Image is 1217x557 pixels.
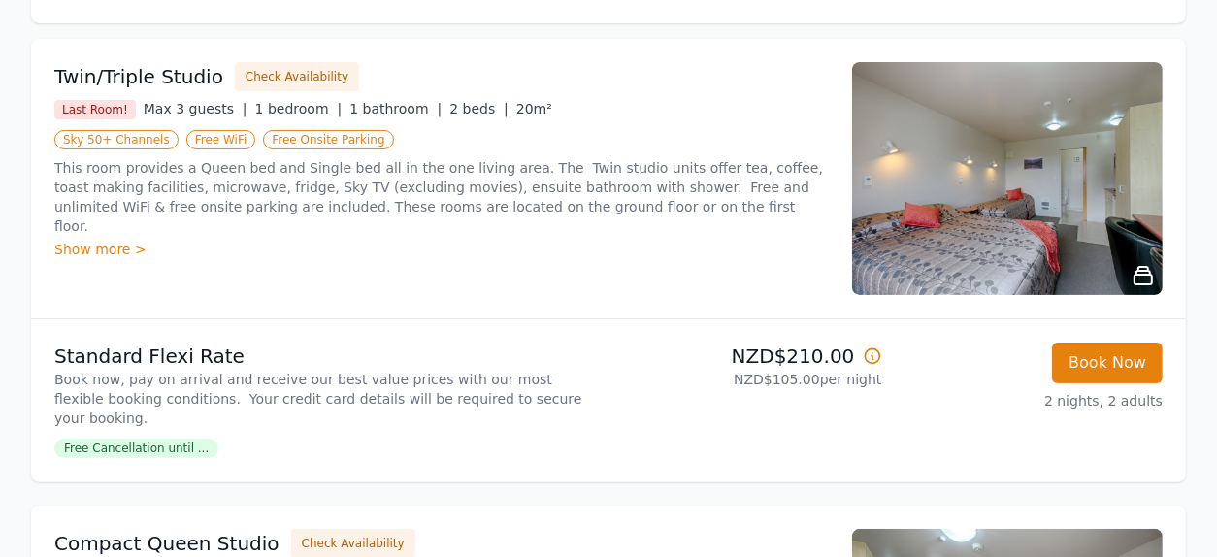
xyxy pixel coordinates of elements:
[255,101,343,116] span: 1 bedroom |
[54,240,829,259] div: Show more >
[54,370,601,428] p: Book now, pay on arrival and receive our best value prices with our most flexible booking conditi...
[54,530,280,557] h3: Compact Queen Studio
[349,101,442,116] span: 1 bathroom |
[54,158,829,236] p: This room provides a Queen bed and Single bed all in the one living area. The Twin studio units o...
[449,101,509,116] span: 2 beds |
[898,391,1164,410] p: 2 nights, 2 adults
[263,130,393,149] span: Free Onsite Parking
[186,130,256,149] span: Free WiFi
[54,343,601,370] p: Standard Flexi Rate
[1052,343,1163,383] button: Book Now
[616,343,882,370] p: NZD$210.00
[54,439,218,458] span: Free Cancellation until ...
[235,62,359,91] button: Check Availability
[616,370,882,389] p: NZD$105.00 per night
[54,130,179,149] span: Sky 50+ Channels
[144,101,247,116] span: Max 3 guests |
[516,101,552,116] span: 20m²
[54,63,223,90] h3: Twin/Triple Studio
[54,100,136,119] span: Last Room!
